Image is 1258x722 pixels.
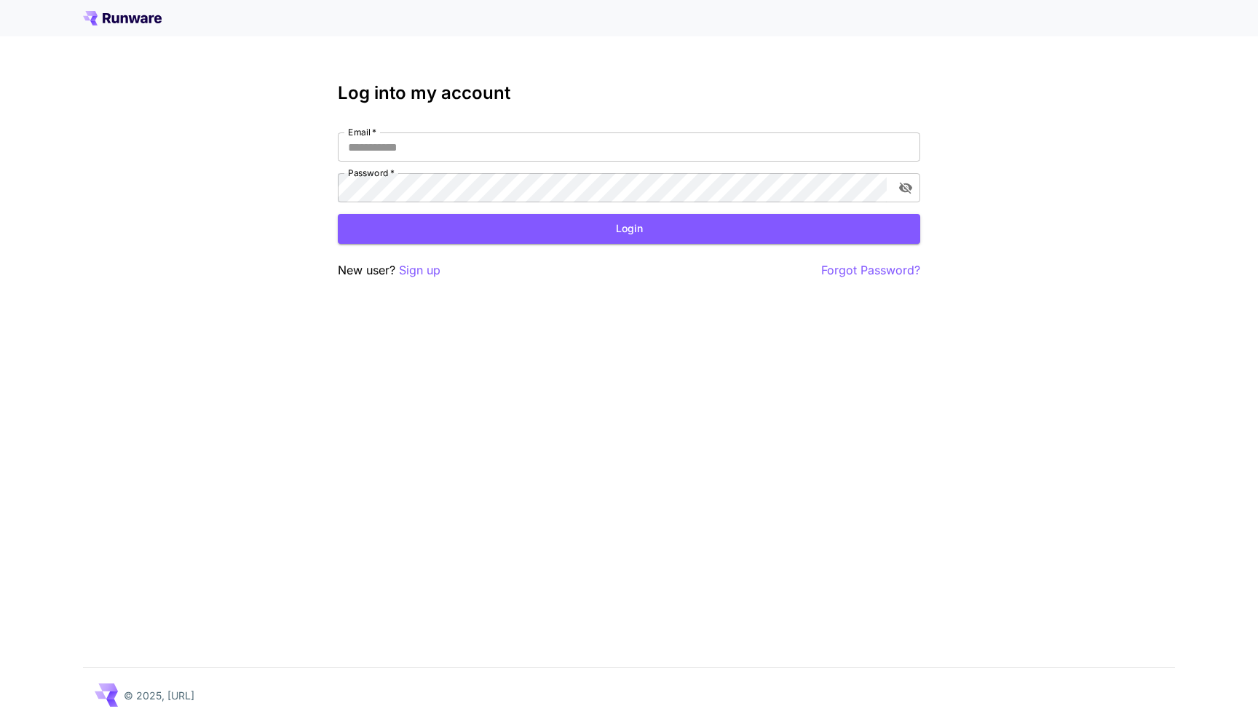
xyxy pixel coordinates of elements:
[399,261,440,279] button: Sign up
[348,126,376,138] label: Email
[893,175,919,201] button: toggle password visibility
[338,83,920,103] h3: Log into my account
[348,167,395,179] label: Password
[821,261,920,279] button: Forgot Password?
[338,214,920,244] button: Login
[124,688,194,703] p: © 2025, [URL]
[338,261,440,279] p: New user?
